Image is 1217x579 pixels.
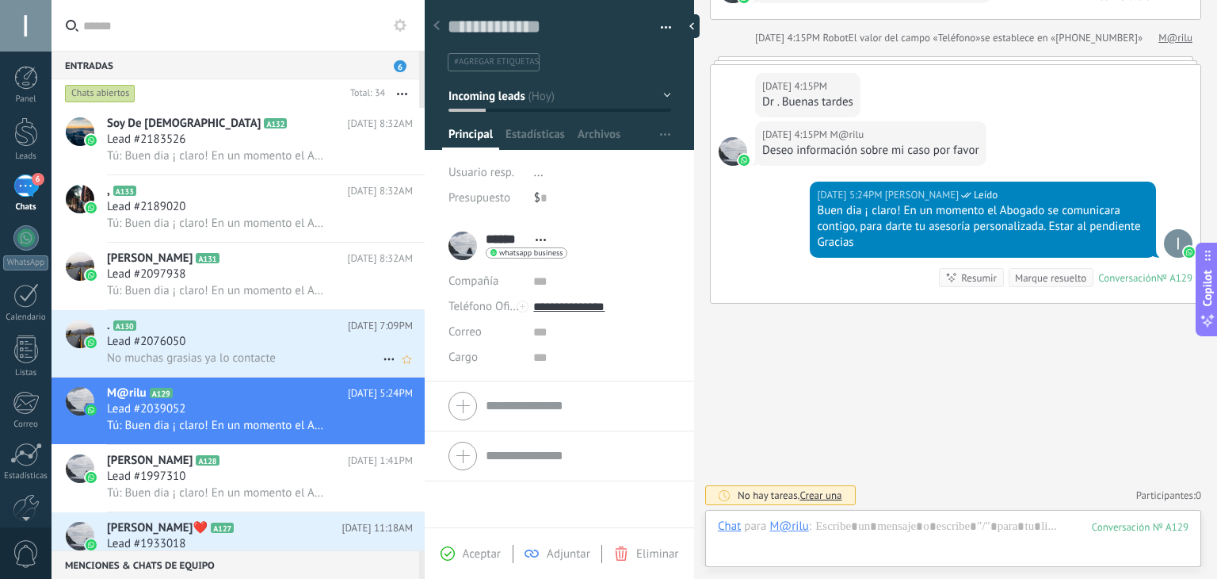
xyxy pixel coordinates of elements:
[1184,247,1195,258] img: waba.svg
[799,489,841,502] span: Crear una
[684,14,700,38] div: Ocultar
[52,378,425,444] a: avatariconM@riluA129[DATE] 5:24PMLead #2039052Tú: Buen dia ¡ claro! En un momento el Abogado se c...
[107,385,147,401] span: M@rilu
[3,420,49,430] div: Correo
[738,489,842,502] div: No hay tareas.
[762,94,853,110] div: Dr . Buenas tardes
[762,143,979,159] div: Deseo información sobre mi caso por favor
[817,235,1149,251] div: Gracias
[448,165,514,180] span: Usuario resp.
[196,455,219,466] span: A128
[107,148,326,163] span: Tú: Buen dia ¡ claro! En un momento el Abogado se comunicara contigo, para darte tu asesoría pers...
[348,385,413,401] span: [DATE] 5:24PM
[107,351,276,366] span: No muchas grasias ya lo contacte
[86,270,97,281] img: icon
[32,173,44,186] span: 6
[822,31,848,44] span: Robot
[86,472,97,483] img: icon
[762,79,830,94] div: [DATE] 4:15PM
[3,368,49,378] div: Listas
[3,151,49,162] div: Leads
[107,199,185,215] span: Lead #2189020
[348,251,413,266] span: [DATE] 8:32AM
[448,160,522,186] div: Usuario resp.
[744,519,766,535] span: para
[264,118,287,128] span: A132
[3,313,49,323] div: Calendario
[107,485,326,500] span: Tú: Buen dia ¡ claro! En un momento el Abogado se comunicara contigo, para darte tu asesoría pers...
[107,520,208,536] span: [PERSON_NAME]❤️
[107,116,261,132] span: Soy De [DEMOGRAPHIC_DATA]
[348,183,413,199] span: [DATE] 8:32AM
[448,351,478,363] span: Cargo
[52,310,425,377] a: avataricon.A130[DATE] 7:09PMLead #2076050No muchas grasias ya lo contacte
[113,320,136,331] span: A130
[448,186,522,211] div: Presupuesto
[341,520,413,536] span: [DATE] 11:18AM
[534,186,671,211] div: $
[1015,270,1086,286] div: Marque resuelto
[3,202,49,213] div: Chats
[448,294,521,320] button: Teléfono Oficina
[107,251,193,266] span: [PERSON_NAME]
[817,203,1149,235] div: Buen dia ¡ claro! En un momento el Abogado se comunicara contigo, para darte tu asesoría personal...
[86,539,97,550] img: icon
[113,186,136,196] span: A133
[394,60,406,72] span: 6
[348,453,413,469] span: [DATE] 1:41PM
[849,30,981,46] span: El valor del campo «Teléfono»
[719,137,747,166] span: M@rilu
[52,51,419,79] div: Entradas
[448,324,482,339] span: Correo
[107,401,185,417] span: Lead #2039052
[448,127,493,150] span: Principal
[107,132,185,148] span: Lead #2183526
[499,249,563,257] span: whatsapp business
[1098,271,1157,285] div: Conversación
[52,445,425,512] a: avataricon[PERSON_NAME]A128[DATE] 1:41PMLead #1997310Tú: Buen dia ¡ claro! En un momento el Aboga...
[738,155,750,166] img: waba.svg
[107,536,185,552] span: Lead #1933018
[86,337,97,348] img: icon
[448,190,510,205] span: Presupuesto
[107,469,185,485] span: Lead #1997310
[107,418,326,433] span: Tú: Buen dia ¡ claro! En un momento el Abogado se comunicara contigo, para darte tu asesoría pers...
[1092,520,1188,534] div: 129
[981,30,1143,46] span: se establece en «[PHONE_NUMBER]»
[454,56,539,67] span: #agregar etiquetas
[52,512,425,579] a: avataricon[PERSON_NAME]❤️A127[DATE] 11:18AMLead #1933018
[150,388,173,398] span: A129
[769,519,808,533] div: M@rilu
[107,453,193,469] span: [PERSON_NAME]
[211,523,234,533] span: A127
[1158,30,1192,46] a: M@rilu
[636,546,678,562] span: Eliminar
[3,94,49,105] div: Panel
[107,283,326,298] span: Tú: Buen dia ¡ claro! En un momento el Abogado se comunicara contigo, para darte tu asesoría pers...
[1200,270,1215,307] span: Copilot
[448,320,482,345] button: Correo
[885,187,959,203] span: lizeth cordoba (Oficina de Venta)
[578,127,620,150] span: Archivos
[1136,489,1201,502] a: Participantes:0
[1164,229,1192,258] span: lizeth cordoba
[448,299,531,314] span: Teléfono Oficina
[107,318,110,334] span: .
[505,127,565,150] span: Estadísticas
[86,405,97,416] img: icon
[830,127,864,143] span: M@rilu
[3,471,49,481] div: Estadísticas
[65,84,135,103] div: Chats abiertos
[107,266,185,282] span: Lead #2097938
[974,187,998,203] span: Leído
[448,269,521,294] div: Compañía
[534,165,544,180] span: ...
[86,135,97,146] img: icon
[107,334,185,350] span: Lead #2076050
[52,243,425,309] a: avataricon[PERSON_NAME]A131[DATE] 8:32AMLead #2097938Tú: Buen dia ¡ claro! En un momento el Aboga...
[762,127,830,143] div: [DATE] 4:15PM
[52,175,425,242] a: avataricon,A133[DATE] 8:32AMLead #2189020Tú: Buen dia ¡ claro! En un momento el Abogado se comuni...
[344,86,385,102] div: Total: 34
[196,253,219,263] span: A131
[52,108,425,174] a: avatariconSoy De [DEMOGRAPHIC_DATA]A132[DATE] 8:32AMLead #2183526Tú: Buen dia ¡ claro! En un mome...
